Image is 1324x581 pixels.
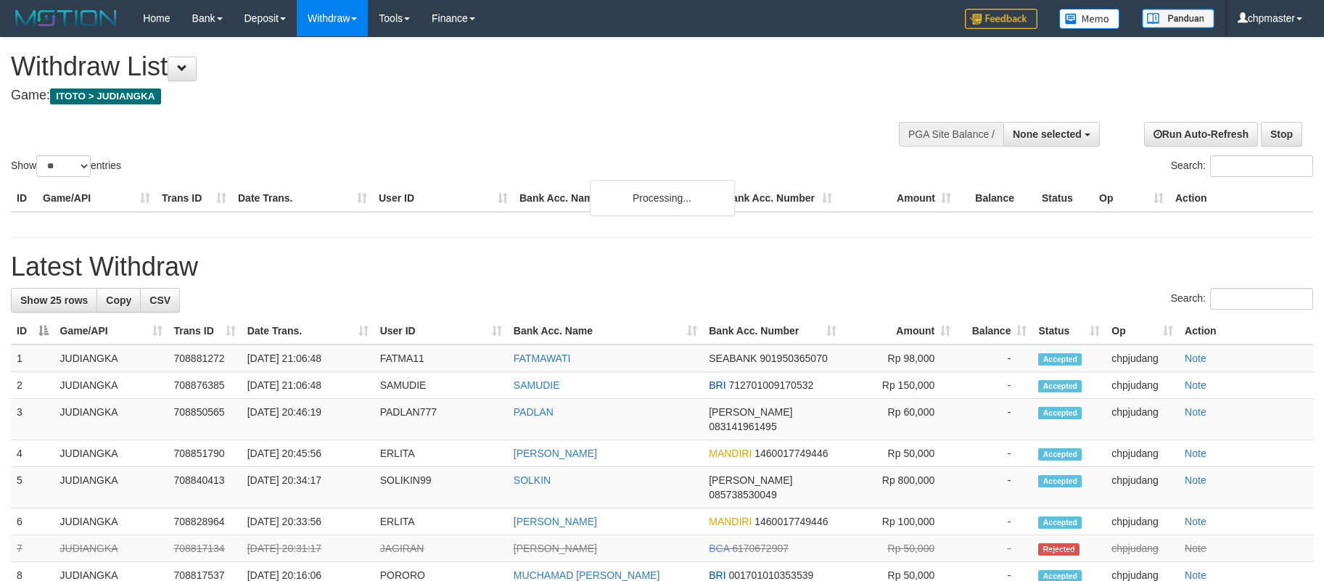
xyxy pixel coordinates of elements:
span: BCA [709,543,729,554]
a: Note [1185,406,1206,418]
td: FATMA11 [374,345,508,372]
td: [DATE] 20:46:19 [242,399,374,440]
th: Action [1179,318,1313,345]
td: - [956,399,1032,440]
td: Rp 150,000 [842,372,956,399]
td: chpjudang [1106,508,1179,535]
a: PADLAN [514,406,554,418]
th: Game/API: activate to sort column ascending [54,318,168,345]
span: Copy 1460017749446 to clipboard [754,448,828,459]
span: Show 25 rows [20,294,88,306]
a: Show 25 rows [11,288,97,313]
a: [PERSON_NAME] [514,448,597,459]
a: FATMAWATI [514,353,571,364]
span: BRI [709,569,725,581]
td: ERLITA [374,440,508,467]
th: Status: activate to sort column ascending [1032,318,1106,345]
td: chpjudang [1106,440,1179,467]
td: JUDIANGKA [54,345,168,372]
td: SOLIKIN99 [374,467,508,508]
span: Copy 6170672907 to clipboard [732,543,789,554]
span: None selected [1013,128,1082,140]
td: - [956,440,1032,467]
a: [PERSON_NAME] [514,516,597,527]
label: Search: [1171,288,1313,310]
td: JUDIANGKA [54,508,168,535]
th: Bank Acc. Number: activate to sort column ascending [703,318,842,345]
span: Accepted [1038,516,1082,529]
span: SEABANK [709,353,757,364]
td: Rp 50,000 [842,440,956,467]
td: 708876385 [168,372,242,399]
td: 708840413 [168,467,242,508]
td: 4 [11,440,54,467]
a: SOLKIN [514,474,551,486]
td: Rp 100,000 [842,508,956,535]
a: Run Auto-Refresh [1144,122,1258,147]
th: Amount [838,185,957,212]
a: CSV [140,288,180,313]
th: Trans ID [156,185,232,212]
span: [PERSON_NAME] [709,406,792,418]
span: Copy 083141961495 to clipboard [709,421,776,432]
td: JUDIANGKA [54,399,168,440]
span: MANDIRI [709,516,752,527]
td: 2 [11,372,54,399]
td: [DATE] 20:45:56 [242,440,374,467]
span: Copy 901950365070 to clipboard [760,353,827,364]
td: JUDIANGKA [54,467,168,508]
span: CSV [149,294,170,306]
td: Rp 50,000 [842,535,956,562]
th: Date Trans. [232,185,373,212]
td: ERLITA [374,508,508,535]
th: Trans ID: activate to sort column ascending [168,318,242,345]
td: [DATE] 21:06:48 [242,345,374,372]
td: JUDIANGKA [54,535,168,562]
span: Copy 085738530049 to clipboard [709,489,776,500]
span: Copy [106,294,131,306]
td: [DATE] 21:06:48 [242,372,374,399]
h1: Latest Withdraw [11,252,1313,281]
span: [PERSON_NAME] [709,474,792,486]
div: Processing... [590,180,735,216]
td: 1 [11,345,54,372]
h4: Game: [11,88,868,103]
a: Note [1185,474,1206,486]
h1: Withdraw List [11,52,868,81]
img: panduan.png [1142,9,1214,28]
th: Date Trans.: activate to sort column ascending [242,318,374,345]
td: 7 [11,535,54,562]
th: User ID [373,185,514,212]
td: - [956,467,1032,508]
th: Balance [957,185,1036,212]
td: 708881272 [168,345,242,372]
span: Accepted [1038,407,1082,419]
span: MANDIRI [709,448,752,459]
td: 708850565 [168,399,242,440]
td: - [956,508,1032,535]
td: Rp 60,000 [842,399,956,440]
td: 5 [11,467,54,508]
td: [DATE] 20:34:17 [242,467,374,508]
a: MUCHAMAD [PERSON_NAME] [514,569,659,581]
td: Rp 98,000 [842,345,956,372]
th: ID: activate to sort column descending [11,318,54,345]
th: Bank Acc. Number [719,185,838,212]
a: Note [1185,543,1206,554]
th: Bank Acc. Name [514,185,719,212]
td: 3 [11,399,54,440]
th: User ID: activate to sort column ascending [374,318,508,345]
td: JUDIANGKA [54,440,168,467]
td: JUDIANGKA [54,372,168,399]
label: Search: [1171,155,1313,177]
td: SAMUDIE [374,372,508,399]
label: Show entries [11,155,121,177]
img: MOTION_logo.png [11,7,121,29]
span: Accepted [1038,380,1082,392]
button: None selected [1003,122,1100,147]
a: Note [1185,353,1206,364]
a: Note [1185,379,1206,391]
a: Note [1185,448,1206,459]
td: - [956,535,1032,562]
span: Copy 001701010353539 to clipboard [728,569,813,581]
